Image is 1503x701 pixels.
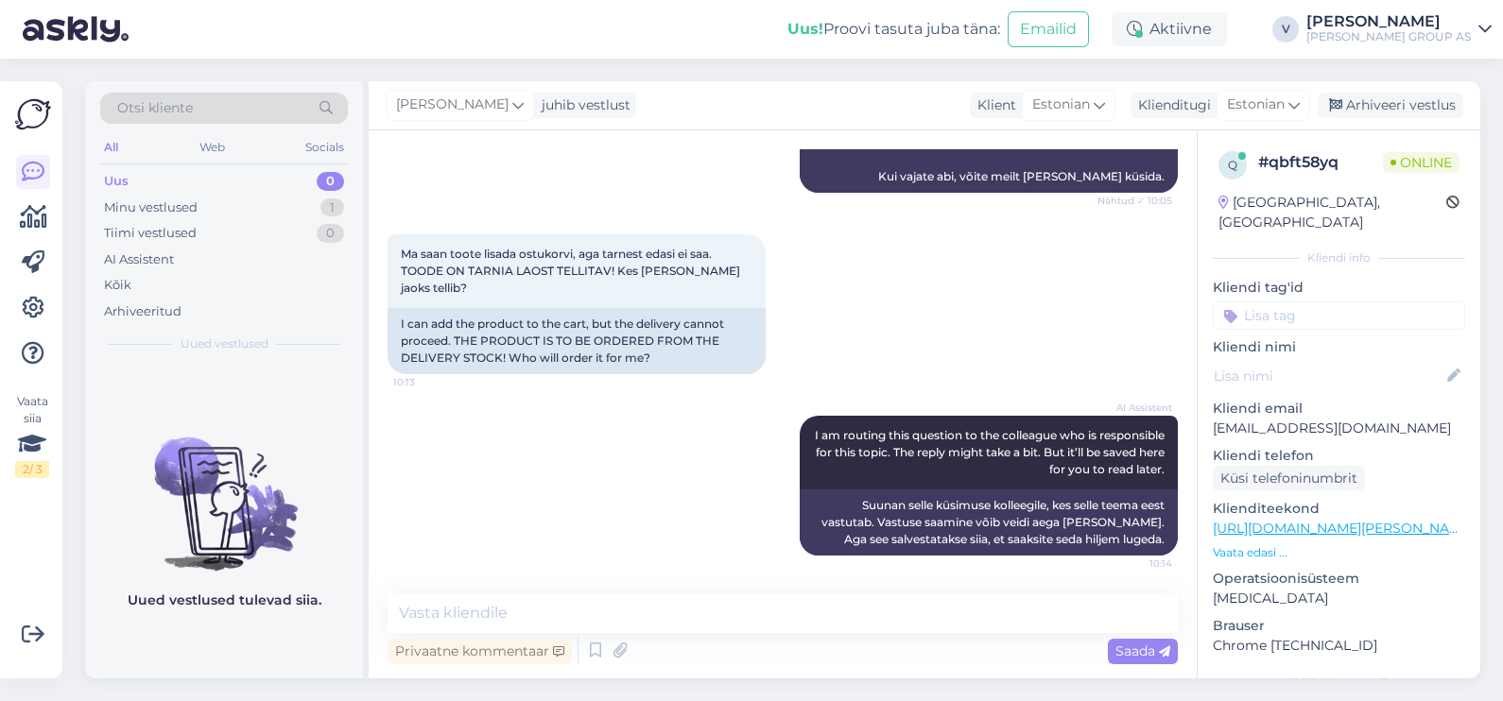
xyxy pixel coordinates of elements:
div: juhib vestlust [534,95,631,115]
span: Ma saan toote lisada ostukorvi, aga tarnest edasi ei saa. TOODE ON TARNIA LAOST TELLITAV! Kes [PE... [401,247,743,295]
span: Uued vestlused [181,335,268,352]
div: Vaata siia [15,393,49,478]
div: Suunan selle küsimuse kolleegile, kes selle teema eest vastutab. Vastuse saamine võib veidi aega ... [800,489,1178,556]
div: [PERSON_NAME] GROUP AS [1306,29,1471,44]
div: AI Assistent [104,250,174,269]
div: [PERSON_NAME] [1213,675,1465,692]
p: Kliendi tag'id [1213,278,1465,298]
div: Arhiveeri vestlus [1318,93,1463,118]
div: Kõik [104,276,131,295]
p: Brauser [1213,616,1465,636]
div: Web [196,135,229,160]
span: Estonian [1032,94,1090,115]
p: Kliendi email [1213,399,1465,419]
div: Kliendi info [1213,249,1465,266]
p: Operatsioonisüsteem [1213,569,1465,589]
a: [URL][DOMAIN_NAME][PERSON_NAME] [1213,520,1474,537]
span: Estonian [1227,94,1285,115]
span: I am routing this question to the colleague who is responsible for this topic. The reply might ta... [815,428,1167,476]
div: Uus [104,172,129,191]
div: Klient [970,95,1016,115]
div: V [1272,16,1299,43]
div: # qbft58yq [1258,151,1383,174]
span: AI Assistent [1101,401,1172,415]
a: [PERSON_NAME][PERSON_NAME] GROUP AS [1306,14,1492,44]
input: Lisa tag [1213,301,1465,330]
div: Tiimi vestlused [104,224,197,243]
span: q [1228,158,1237,172]
div: [PERSON_NAME] [1306,14,1471,29]
div: I can add the product to the cart, but the delivery cannot proceed. THE PRODUCT IS TO BE ORDERED ... [388,308,766,374]
span: Nähtud ✓ 10:05 [1097,194,1172,208]
button: Emailid [1008,11,1089,47]
div: Minu vestlused [104,198,198,217]
div: All [100,135,122,160]
p: Vaata edasi ... [1213,544,1465,561]
div: Privaatne kommentaar [388,639,572,664]
div: 0 [317,224,344,243]
p: [EMAIL_ADDRESS][DOMAIN_NAME] [1213,419,1465,438]
span: 10:13 [393,375,464,389]
input: Lisa nimi [1214,366,1443,386]
span: Otsi kliente [117,98,193,118]
p: Uued vestlused tulevad siia. [128,590,321,610]
img: Askly Logo [15,96,51,132]
div: Aktiivne [1112,12,1227,46]
p: Kliendi nimi [1213,337,1465,357]
p: Chrome [TECHNICAL_ID] [1213,636,1465,656]
b: Uus! [787,20,823,38]
span: Online [1383,152,1460,173]
div: Küsi telefoninumbrit [1213,466,1365,491]
img: No chats [85,403,363,573]
div: Klienditugi [1131,95,1211,115]
div: 2 / 3 [15,461,49,478]
div: 1 [320,198,344,217]
div: Proovi tasuta juba täna: [787,18,1000,41]
span: 10:14 [1101,556,1172,571]
div: [GEOGRAPHIC_DATA], [GEOGRAPHIC_DATA] [1218,193,1446,232]
p: [MEDICAL_DATA] [1213,589,1465,608]
p: Kliendi telefon [1213,446,1465,466]
span: Saada [1115,642,1170,659]
div: Arhiveeritud [104,302,181,321]
div: Socials [302,135,348,160]
div: 0 [317,172,344,191]
span: [PERSON_NAME] [396,94,509,115]
p: Klienditeekond [1213,499,1465,519]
